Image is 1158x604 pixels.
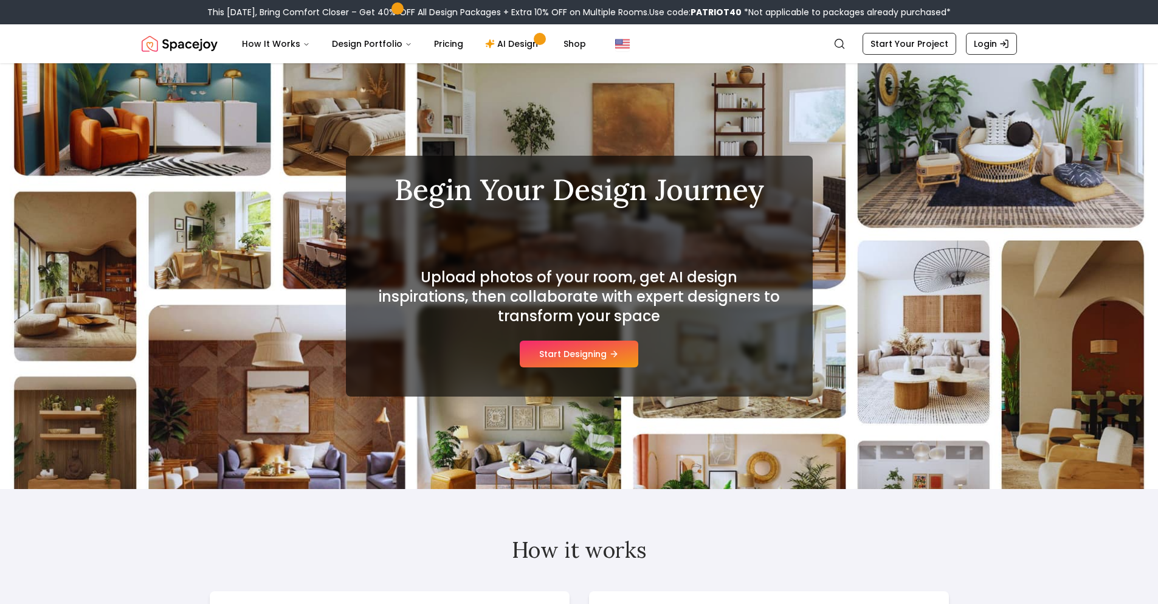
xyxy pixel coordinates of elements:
[375,175,784,204] h1: Begin Your Design Journey
[232,32,596,56] nav: Main
[615,36,630,51] img: United States
[142,24,1017,63] nav: Global
[475,32,551,56] a: AI Design
[742,6,951,18] span: *Not applicable to packages already purchased*
[691,6,742,18] b: PATRIOT40
[207,6,951,18] div: This [DATE], Bring Comfort Closer – Get 40% OFF All Design Packages + Extra 10% OFF on Multiple R...
[863,33,956,55] a: Start Your Project
[649,6,742,18] span: Use code:
[142,32,218,56] img: Spacejoy Logo
[966,33,1017,55] a: Login
[375,268,784,326] h2: Upload photos of your room, get AI design inspirations, then collaborate with expert designers to...
[322,32,422,56] button: Design Portfolio
[424,32,473,56] a: Pricing
[554,32,596,56] a: Shop
[232,32,320,56] button: How It Works
[142,32,218,56] a: Spacejoy
[520,341,638,367] button: Start Designing
[210,538,949,562] h2: How it works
